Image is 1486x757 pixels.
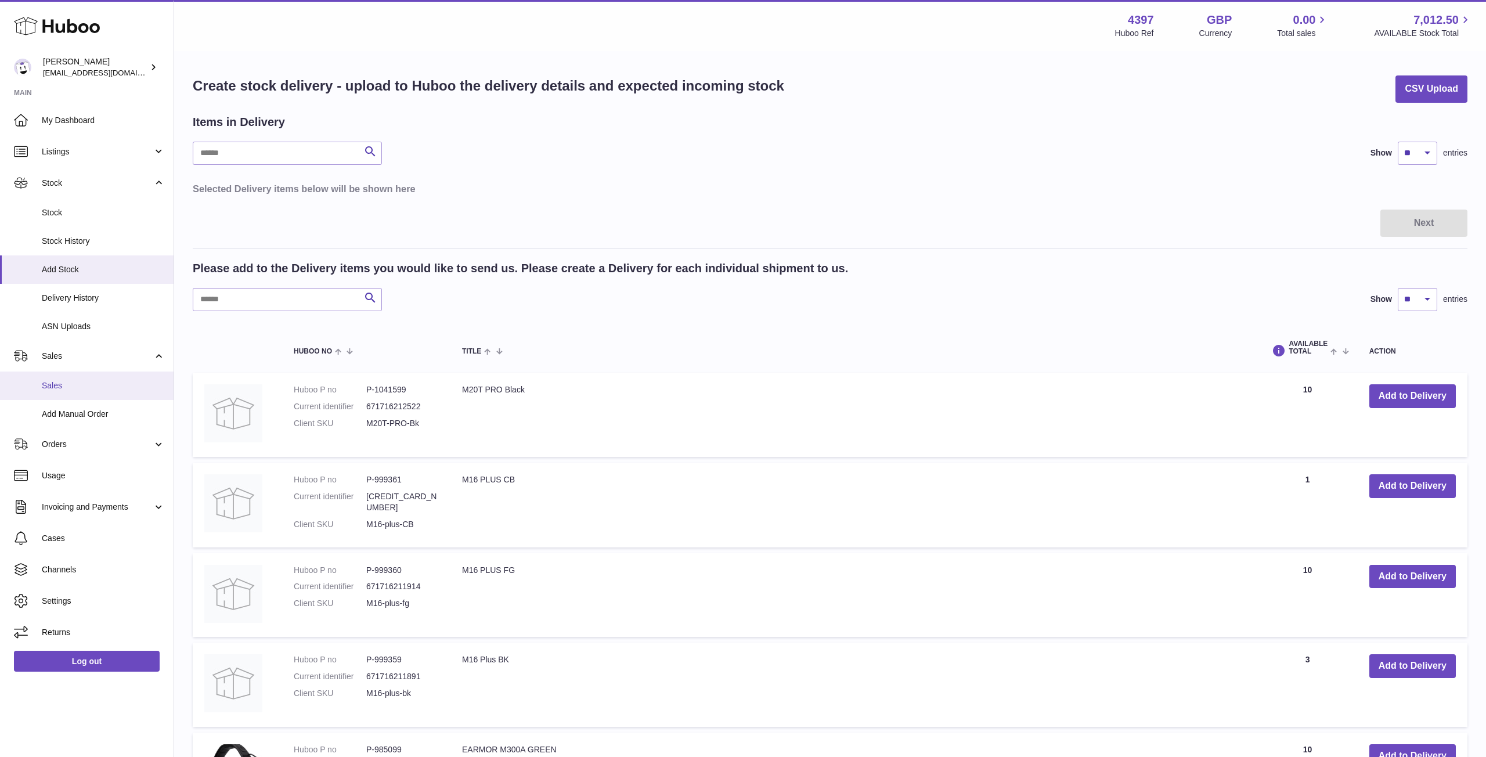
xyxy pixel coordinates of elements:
strong: GBP [1207,12,1232,28]
dt: Current identifier [294,671,366,682]
span: Returns [42,627,165,638]
span: Delivery History [42,293,165,304]
span: Settings [42,596,165,607]
dd: [CREDIT_CARD_NUMBER] [366,491,439,513]
span: Add Manual Order [42,409,165,420]
div: Currency [1199,28,1232,39]
dd: 671716211914 [366,581,439,592]
td: M16 PLUS CB [450,463,1257,547]
a: Log out [14,651,160,672]
span: entries [1443,147,1467,158]
td: 10 [1257,373,1357,457]
span: Invoicing and Payments [42,502,153,513]
span: Orders [42,439,153,450]
td: M16 Plus BK [450,643,1257,727]
div: [PERSON_NAME] [43,56,147,78]
dt: Current identifier [294,581,366,592]
td: M16 PLUS FG [450,553,1257,637]
span: Sales [42,351,153,362]
dd: P-999359 [366,654,439,665]
span: Channels [42,564,165,575]
dd: 671716211891 [366,671,439,682]
button: Add to Delivery [1369,654,1456,678]
span: Sales [42,380,165,391]
a: 7,012.50 AVAILABLE Stock Total [1374,12,1472,39]
dd: M20T-PRO-Bk [366,418,439,429]
dd: 671716212522 [366,401,439,412]
span: Add Stock [42,264,165,275]
span: Total sales [1277,28,1329,39]
dt: Huboo P no [294,654,366,665]
dt: Huboo P no [294,744,366,755]
dd: P-999360 [366,565,439,576]
img: M16 PLUS FG [204,565,262,623]
span: AVAILABLE Stock Total [1374,28,1472,39]
label: Show [1370,147,1392,158]
span: Stock [42,178,153,189]
dd: M16-plus-fg [366,598,439,609]
dd: M16-plus-bk [366,688,439,699]
img: M16 PLUS CB [204,474,262,532]
dt: Current identifier [294,401,366,412]
dd: M16-plus-CB [366,519,439,530]
td: 1 [1257,463,1357,547]
img: drumnnbass@gmail.com [14,59,31,76]
td: 10 [1257,553,1357,637]
span: Usage [42,470,165,481]
a: 0.00 Total sales [1277,12,1329,39]
dt: Client SKU [294,519,366,530]
span: Title [462,348,481,355]
span: ASN Uploads [42,321,165,332]
h2: Items in Delivery [193,114,285,130]
dt: Huboo P no [294,565,366,576]
label: Show [1370,294,1392,305]
dt: Client SKU [294,418,366,429]
span: AVAILABLE Total [1289,340,1328,355]
button: Add to Delivery [1369,565,1456,589]
dd: P-1041599 [366,384,439,395]
button: Add to Delivery [1369,384,1456,408]
h2: Please add to the Delivery items you would like to send us. Please create a Delivery for each ind... [193,261,848,276]
h3: Selected Delivery items below will be shown here [193,182,1467,195]
dt: Huboo P no [294,474,366,485]
button: Add to Delivery [1369,474,1456,498]
h1: Create stock delivery - upload to Huboo the delivery details and expected incoming stock [193,77,784,95]
dd: P-985099 [366,744,439,755]
div: Huboo Ref [1115,28,1154,39]
img: M20T PRO Black [204,384,262,442]
img: M16 Plus BK [204,654,262,712]
span: Stock [42,207,165,218]
dt: Client SKU [294,598,366,609]
dt: Client SKU [294,688,366,699]
dt: Huboo P no [294,384,366,395]
span: Huboo no [294,348,332,355]
span: Listings [42,146,153,157]
div: Action [1369,348,1456,355]
td: 3 [1257,643,1357,727]
button: CSV Upload [1395,75,1467,103]
td: M20T PRO Black [450,373,1257,457]
dt: Current identifier [294,491,366,513]
span: Stock History [42,236,165,247]
span: My Dashboard [42,115,165,126]
span: [EMAIL_ADDRESS][DOMAIN_NAME] [43,68,171,77]
span: Cases [42,533,165,544]
span: 0.00 [1293,12,1316,28]
span: entries [1443,294,1467,305]
dd: P-999361 [366,474,439,485]
strong: 4397 [1128,12,1154,28]
span: 7,012.50 [1413,12,1459,28]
